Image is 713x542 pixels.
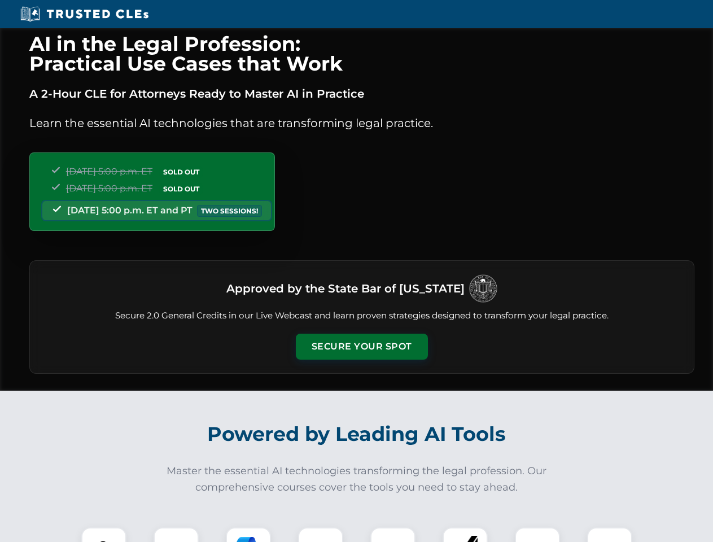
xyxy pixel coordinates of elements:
p: Learn the essential AI technologies that are transforming legal practice. [29,114,694,132]
img: Logo [469,274,497,303]
span: SOLD OUT [159,183,203,195]
h2: Powered by Leading AI Tools [44,414,670,454]
button: Secure Your Spot [296,334,428,360]
p: Secure 2.0 General Credits in our Live Webcast and learn proven strategies designed to transform ... [43,309,680,322]
span: [DATE] 5:00 p.m. ET [66,183,152,194]
img: Trusted CLEs [17,6,152,23]
span: [DATE] 5:00 p.m. ET [66,166,152,177]
p: Master the essential AI technologies transforming the legal profession. Our comprehensive courses... [159,463,554,496]
p: A 2-Hour CLE for Attorneys Ready to Master AI in Practice [29,85,694,103]
h3: Approved by the State Bar of [US_STATE] [226,278,465,299]
h1: AI in the Legal Profession: Practical Use Cases that Work [29,34,694,73]
span: SOLD OUT [159,166,203,178]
